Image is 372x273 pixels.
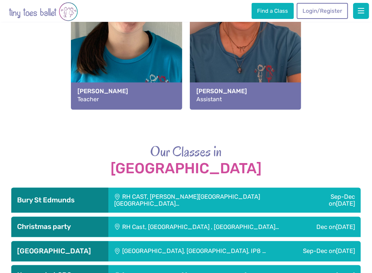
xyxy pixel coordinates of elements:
h3: [GEOGRAPHIC_DATA] [17,247,103,256]
strong: [PERSON_NAME] [77,87,176,96]
div: Sep-Dec on [290,241,361,261]
span: Assistant [197,96,222,103]
strong: [PERSON_NAME] [197,87,295,96]
div: Sep-Dec on [303,187,361,213]
h3: Bury St Edmunds [17,196,103,205]
span: [DATE] [336,200,355,207]
div: RH Cast, [GEOGRAPHIC_DATA] , [GEOGRAPHIC_DATA]… [108,217,305,237]
span: [DATE] [336,247,355,254]
div: [GEOGRAPHIC_DATA], [GEOGRAPHIC_DATA], IP8 … [108,241,290,261]
span: Teacher [77,96,99,103]
span: Our Classes in [150,142,222,161]
a: Login/Register [297,3,348,19]
strong: [GEOGRAPHIC_DATA] [11,161,361,177]
h3: Christmas party [17,222,103,231]
span: [DATE] [336,223,355,230]
a: Find a Class [252,3,294,19]
img: tiny toes ballet [9,1,78,22]
div: RH CAST, [PERSON_NAME][GEOGRAPHIC_DATA] [GEOGRAPHIC_DATA]… [108,187,303,213]
div: Dec on [305,217,361,237]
